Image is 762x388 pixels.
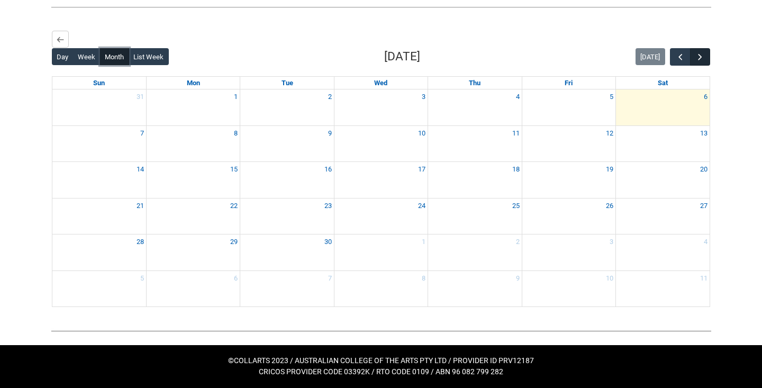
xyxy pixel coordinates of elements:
[334,125,428,162] td: Go to September 10, 2025
[604,126,615,141] a: Go to September 12, 2025
[416,198,428,213] a: Go to September 24, 2025
[607,234,615,249] a: Go to October 3, 2025
[146,162,240,198] td: Go to September 15, 2025
[146,198,240,234] td: Go to September 22, 2025
[326,126,334,141] a: Go to September 9, 2025
[698,271,710,286] a: Go to October 11, 2025
[416,162,428,177] a: Go to September 17, 2025
[616,125,710,162] td: Go to September 13, 2025
[514,271,522,286] a: Go to October 9, 2025
[604,198,615,213] a: Go to September 26, 2025
[420,271,428,286] a: Go to October 8, 2025
[240,234,334,271] td: Go to September 30, 2025
[134,198,146,213] a: Go to September 21, 2025
[690,48,710,66] button: Next Month
[240,125,334,162] td: Go to September 9, 2025
[322,234,334,249] a: Go to September 30, 2025
[384,48,420,66] h2: [DATE]
[522,89,615,125] td: Go to September 5, 2025
[322,198,334,213] a: Go to September 23, 2025
[52,198,146,234] td: Go to September 21, 2025
[52,162,146,198] td: Go to September 14, 2025
[240,270,334,306] td: Go to October 7, 2025
[228,198,240,213] a: Go to September 22, 2025
[91,77,107,89] a: Sunday
[52,31,69,48] button: Back
[428,125,522,162] td: Go to September 11, 2025
[636,48,665,65] button: [DATE]
[702,234,710,249] a: Go to October 4, 2025
[702,89,710,104] a: Go to September 6, 2025
[146,125,240,162] td: Go to September 8, 2025
[698,162,710,177] a: Go to September 20, 2025
[372,77,389,89] a: Wednesday
[73,48,101,65] button: Week
[52,234,146,271] td: Go to September 28, 2025
[52,270,146,306] td: Go to October 5, 2025
[522,162,615,198] td: Go to September 19, 2025
[334,270,428,306] td: Go to October 8, 2025
[138,271,146,286] a: Go to October 5, 2025
[134,234,146,249] a: Go to September 28, 2025
[616,198,710,234] td: Go to September 27, 2025
[51,2,711,13] img: REDU_GREY_LINE
[616,270,710,306] td: Go to October 11, 2025
[698,126,710,141] a: Go to September 13, 2025
[100,48,129,65] button: Month
[146,89,240,125] td: Go to September 1, 2025
[510,198,522,213] a: Go to September 25, 2025
[134,89,146,104] a: Go to August 31, 2025
[416,126,428,141] a: Go to September 10, 2025
[51,325,711,336] img: REDU_GREY_LINE
[240,198,334,234] td: Go to September 23, 2025
[129,48,169,65] button: List Week
[522,270,615,306] td: Go to October 10, 2025
[510,162,522,177] a: Go to September 18, 2025
[467,77,483,89] a: Thursday
[522,234,615,271] td: Go to October 3, 2025
[322,162,334,177] a: Go to September 16, 2025
[240,89,334,125] td: Go to September 2, 2025
[228,234,240,249] a: Go to September 29, 2025
[514,234,522,249] a: Go to October 2, 2025
[146,270,240,306] td: Go to October 6, 2025
[52,89,146,125] td: Go to August 31, 2025
[334,89,428,125] td: Go to September 3, 2025
[510,126,522,141] a: Go to September 11, 2025
[514,89,522,104] a: Go to September 4, 2025
[428,89,522,125] td: Go to September 4, 2025
[228,162,240,177] a: Go to September 15, 2025
[604,271,615,286] a: Go to October 10, 2025
[420,89,428,104] a: Go to September 3, 2025
[185,77,202,89] a: Monday
[522,198,615,234] td: Go to September 26, 2025
[334,198,428,234] td: Go to September 24, 2025
[563,77,575,89] a: Friday
[52,48,74,65] button: Day
[240,162,334,198] td: Go to September 16, 2025
[326,89,334,104] a: Go to September 2, 2025
[232,89,240,104] a: Go to September 1, 2025
[334,234,428,271] td: Go to October 1, 2025
[428,270,522,306] td: Go to October 9, 2025
[52,125,146,162] td: Go to September 7, 2025
[146,234,240,271] td: Go to September 29, 2025
[656,77,670,89] a: Saturday
[232,271,240,286] a: Go to October 6, 2025
[616,162,710,198] td: Go to September 20, 2025
[670,48,690,66] button: Previous Month
[428,234,522,271] td: Go to October 2, 2025
[604,162,615,177] a: Go to September 19, 2025
[326,271,334,286] a: Go to October 7, 2025
[279,77,295,89] a: Tuesday
[428,198,522,234] td: Go to September 25, 2025
[334,162,428,198] td: Go to September 17, 2025
[428,162,522,198] td: Go to September 18, 2025
[616,89,710,125] td: Go to September 6, 2025
[522,125,615,162] td: Go to September 12, 2025
[134,162,146,177] a: Go to September 14, 2025
[420,234,428,249] a: Go to October 1, 2025
[232,126,240,141] a: Go to September 8, 2025
[616,234,710,271] td: Go to October 4, 2025
[138,126,146,141] a: Go to September 7, 2025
